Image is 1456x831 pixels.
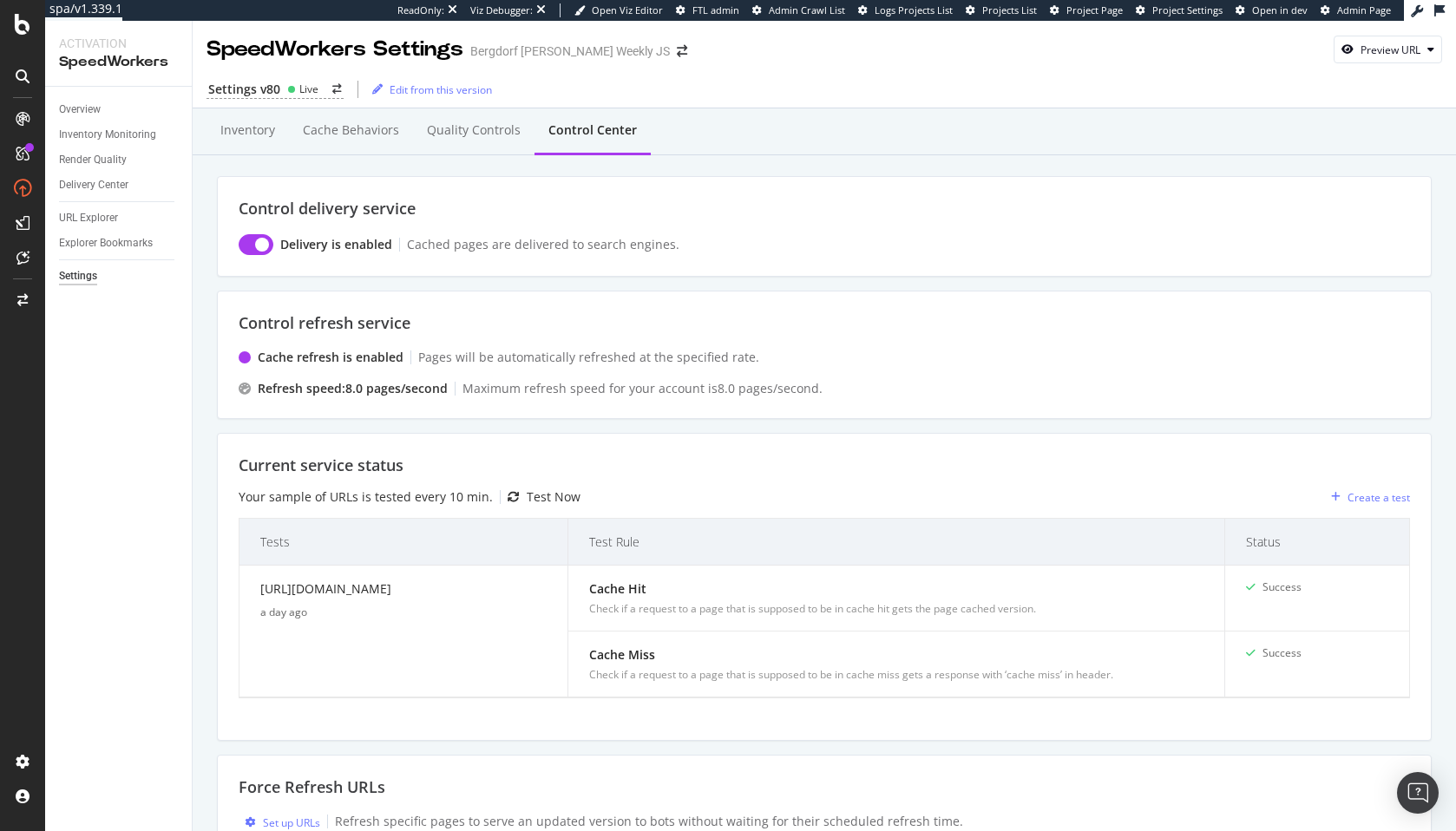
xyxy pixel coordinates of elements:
[239,488,493,506] div: Your sample of URLs is tested every 10 min.
[589,533,1199,551] span: Test Rule
[260,605,547,620] div: a day ago
[335,813,963,830] div: Refresh specific pages to serve an updated version to bots without waiting for their scheduled re...
[207,35,463,64] div: SpeedWorkers Settings
[280,236,392,253] div: Delivery is enabled
[527,488,580,506] div: Test Now
[59,101,180,119] a: Overview
[676,3,739,17] a: FTL admin
[1321,3,1391,17] a: Admin Page
[208,81,280,98] div: Settings v80
[239,815,320,831] button: Set up URLs
[220,121,275,139] div: Inventory
[589,579,1203,598] div: Cache Hit
[1361,43,1420,57] div: Preview URL
[332,84,342,95] div: arrow-right-arrow-left
[407,236,679,253] div: Cached pages are delivered to search engines.
[418,349,759,366] div: Pages will be automatically refreshed at the specified rate.
[470,3,533,17] div: Viz Debugger:
[1263,645,1302,661] div: Success
[692,3,739,16] span: FTL admin
[1152,3,1223,16] span: Project Settings
[1334,36,1442,63] button: Preview URL
[59,126,180,144] a: Inventory Monitoring
[875,3,953,16] span: Logs Projects List
[239,776,1410,799] div: Force Refresh URLs
[858,3,953,17] a: Logs Projects List
[1263,579,1302,595] div: Success
[427,121,521,139] div: Quality Controls
[1066,3,1123,16] span: Project Page
[59,267,180,285] a: Settings
[59,101,101,119] div: Overview
[1236,3,1308,17] a: Open in dev
[59,126,156,144] div: Inventory Monitoring
[548,121,637,139] div: Control Center
[59,234,180,252] a: Explorer Bookmarks
[677,45,687,57] div: arrow-right-arrow-left
[589,601,1203,617] div: Check if a request to a page that is supposed to be in cache hit gets the page cached version.
[239,455,1410,477] div: Current service status
[592,3,663,16] span: Open Viz Editor
[258,349,403,366] div: Cache refresh is enabled
[1136,3,1223,17] a: Project Settings
[260,579,547,605] div: [URL][DOMAIN_NAME]
[260,533,542,551] span: Tests
[589,645,1203,664] div: Cache Miss
[59,209,180,227] a: URL Explorer
[462,380,823,397] div: Maximum refresh speed for your account is 8.0 pages /second.
[589,667,1203,683] div: Check if a request to a page that is supposed to be in cache miss gets a response with ‘cache mis...
[574,3,663,17] a: Open Viz Editor
[769,3,845,16] span: Admin Crawl List
[59,52,178,72] div: SpeedWorkers
[59,209,118,227] div: URL Explorer
[1397,772,1439,814] div: Open Intercom Messenger
[1337,3,1391,16] span: Admin Page
[1246,533,1384,551] span: Status
[1348,490,1410,505] div: Create a test
[752,3,845,17] a: Admin Crawl List
[59,234,153,252] div: Explorer Bookmarks
[982,3,1037,16] span: Projects List
[59,267,97,285] div: Settings
[59,176,128,194] div: Delivery Center
[1050,3,1123,17] a: Project Page
[390,82,492,97] div: Edit from this version
[303,121,399,139] div: Cache behaviors
[966,3,1037,17] a: Projects List
[365,75,492,103] button: Edit from this version
[239,312,1410,335] div: Control refresh service
[59,151,180,169] a: Render Quality
[397,3,444,17] div: ReadOnly:
[59,151,127,169] div: Render Quality
[470,43,670,60] div: Bergdorf [PERSON_NAME] Weekly JS
[59,176,180,194] a: Delivery Center
[263,815,320,830] div: Set up URLs
[59,35,178,52] div: Activation
[299,82,318,96] div: Live
[239,198,1410,220] div: Control delivery service
[1324,483,1410,511] button: Create a test
[258,380,448,397] div: Refresh speed: 8.0 pages /second
[1252,3,1308,16] span: Open in dev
